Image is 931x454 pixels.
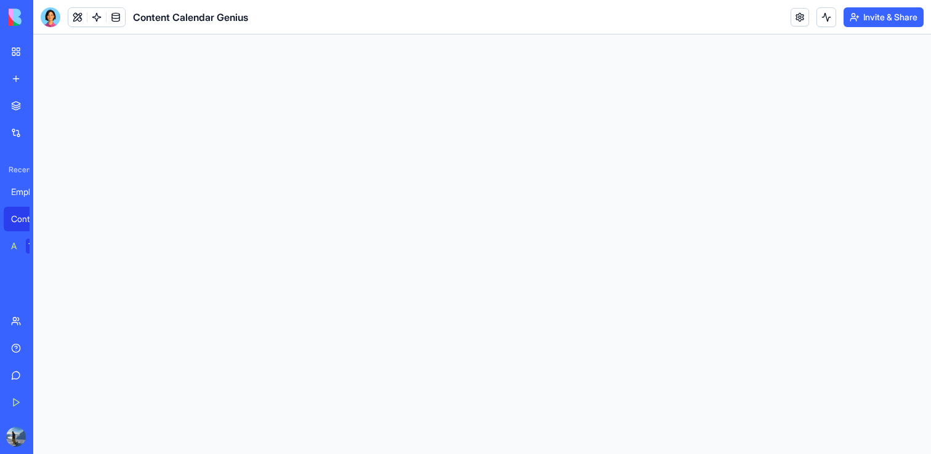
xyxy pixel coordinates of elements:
[11,213,46,225] div: Content Calendar Genius
[844,7,924,27] button: Invite & Share
[11,240,17,252] div: AI Logo Generator
[6,427,26,447] img: ACg8ocKPDwRQYrj2BZ7a7TigyHKbplF7pfSj5FYvlyeMHG7FKlqozOGh=s96-c
[11,186,46,198] div: Employee Happiness Dashboard
[9,9,85,26] img: logo
[133,10,248,25] span: Content Calendar Genius
[4,234,53,258] a: AI Logo GeneratorTRY
[4,207,53,231] a: Content Calendar Genius
[4,180,53,204] a: Employee Happiness Dashboard
[4,165,30,175] span: Recent
[26,239,46,253] div: TRY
